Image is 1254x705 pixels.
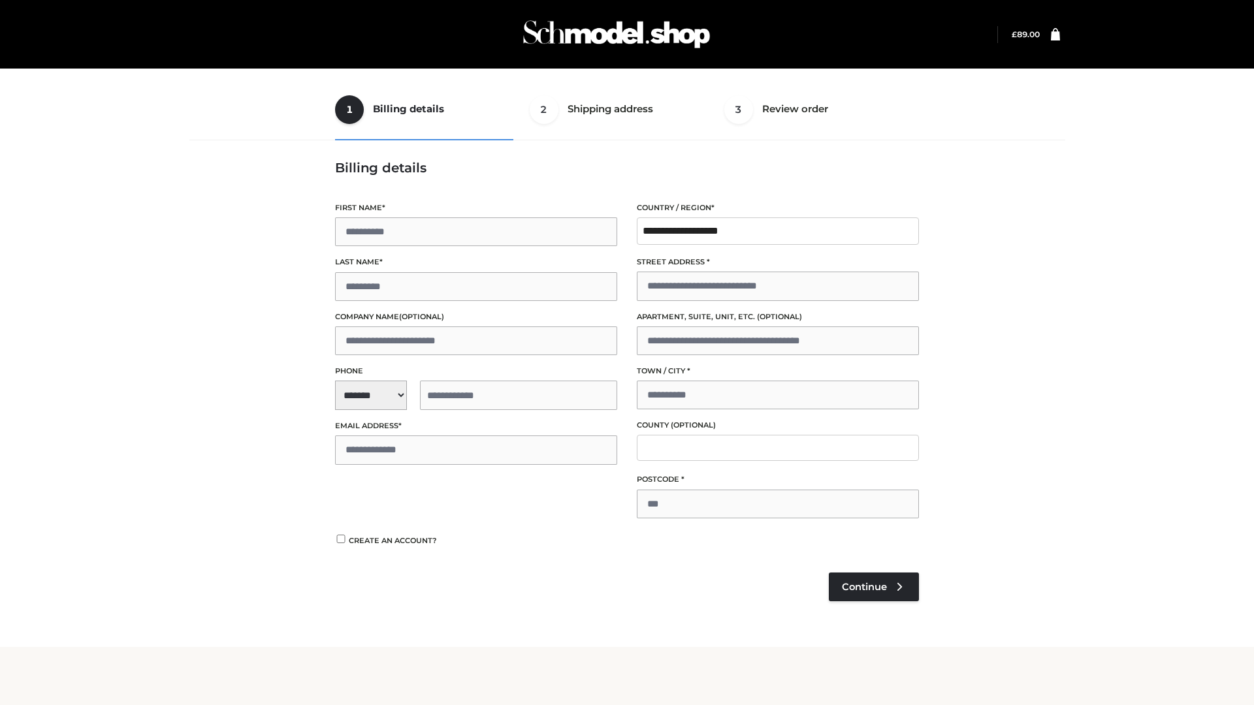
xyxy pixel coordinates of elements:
[829,572,919,601] a: Continue
[757,312,802,321] span: (optional)
[842,581,887,593] span: Continue
[335,311,617,323] label: Company name
[335,365,617,377] label: Phone
[637,311,919,323] label: Apartment, suite, unit, etc.
[335,420,617,432] label: Email address
[335,160,919,176] h3: Billing details
[637,419,919,431] label: County
[335,535,347,543] input: Create an account?
[637,256,919,268] label: Street address
[349,536,437,545] span: Create an account?
[399,312,444,321] span: (optional)
[637,202,919,214] label: Country / Region
[1012,29,1040,39] a: £89.00
[335,202,617,214] label: First name
[671,420,716,430] span: (optional)
[335,256,617,268] label: Last name
[637,473,919,486] label: Postcode
[637,365,919,377] label: Town / City
[1012,29,1040,39] bdi: 89.00
[519,8,715,60] img: Schmodel Admin 964
[1012,29,1017,39] span: £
